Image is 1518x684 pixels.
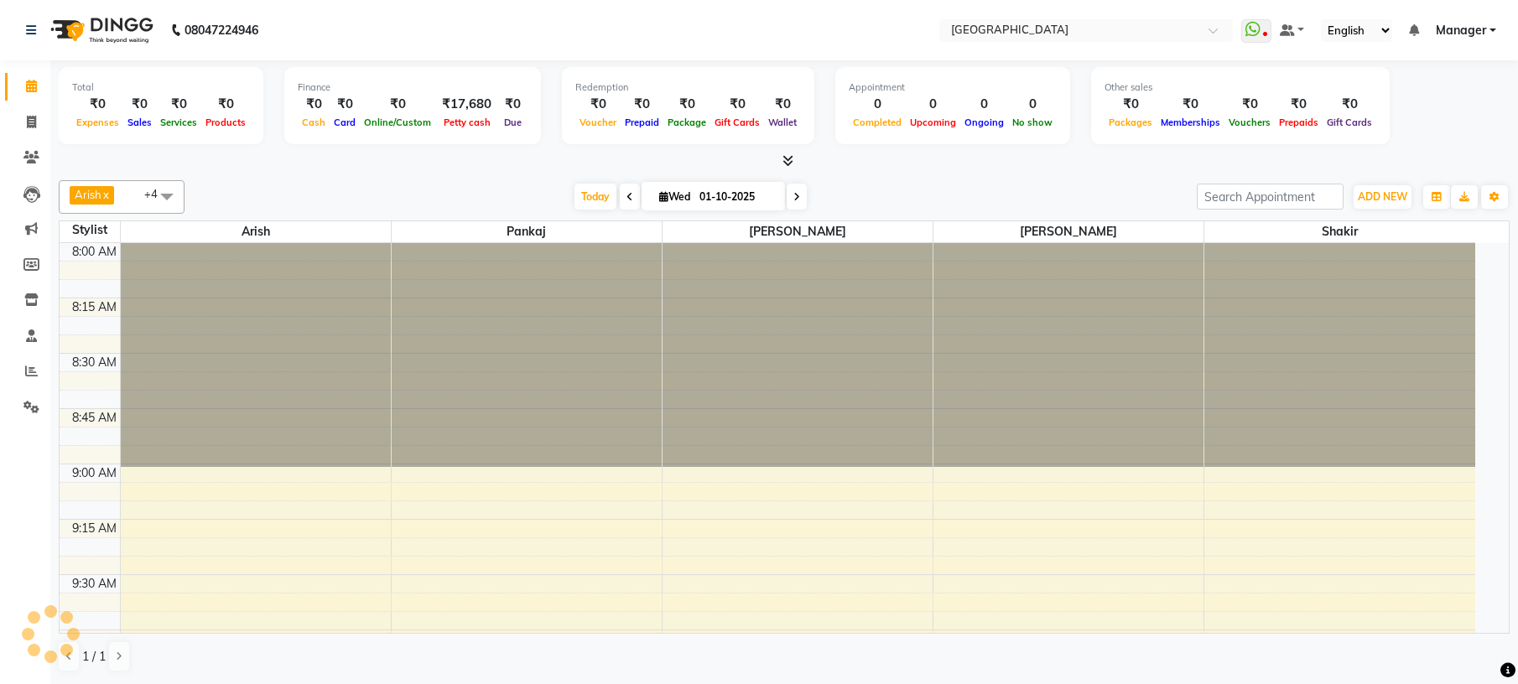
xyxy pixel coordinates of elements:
span: Today [574,184,616,210]
div: ₹0 [123,95,156,114]
span: +4 [144,187,170,200]
span: Completed [849,117,906,128]
span: Prepaids [1275,117,1323,128]
span: Gift Cards [1323,117,1376,128]
div: 9:30 AM [69,575,120,593]
div: Total [72,80,250,95]
div: ₹0 [72,95,123,114]
input: 2025-10-01 [694,184,778,210]
div: 8:00 AM [69,243,120,261]
span: Services [156,117,201,128]
span: ADD NEW [1358,190,1407,203]
span: Package [663,117,710,128]
div: ₹0 [201,95,250,114]
div: ₹0 [710,95,764,114]
div: 0 [960,95,1008,114]
span: Petty cash [439,117,495,128]
span: Cash [298,117,330,128]
div: ₹0 [298,95,330,114]
a: x [101,188,109,201]
div: 9:15 AM [69,520,120,537]
span: Pankaj [392,221,662,242]
div: ₹0 [330,95,360,114]
div: ₹0 [575,95,621,114]
div: 9:00 AM [69,464,120,482]
div: ₹0 [1157,95,1224,114]
div: ₹0 [621,95,663,114]
input: Search Appointment [1197,184,1344,210]
span: Wed [655,190,694,203]
div: ₹17,680 [435,95,498,114]
div: Other sales [1105,80,1376,95]
span: Upcoming [906,117,960,128]
span: Due [500,117,526,128]
span: No show [1008,117,1057,128]
div: ₹0 [360,95,435,114]
div: 0 [906,95,960,114]
span: Gift Cards [710,117,764,128]
span: Wallet [764,117,801,128]
span: Shakir [1204,221,1475,242]
span: Vouchers [1224,117,1275,128]
div: ₹0 [663,95,710,114]
span: Packages [1105,117,1157,128]
span: [PERSON_NAME] [663,221,933,242]
span: Manager [1436,22,1486,39]
span: Prepaid [621,117,663,128]
div: ₹0 [1105,95,1157,114]
div: 0 [1008,95,1057,114]
span: Card [330,117,360,128]
div: ₹0 [498,95,528,114]
div: ₹0 [156,95,201,114]
div: 8:45 AM [69,409,120,427]
div: 8:15 AM [69,298,120,316]
span: Online/Custom [360,117,435,128]
span: Expenses [72,117,123,128]
div: Redemption [575,80,801,95]
span: Arish [121,221,391,242]
div: Finance [298,80,528,95]
span: 1 / 1 [82,648,106,666]
span: Sales [123,117,156,128]
div: Stylist [60,221,120,239]
div: Appointment [849,80,1057,95]
div: 0 [849,95,906,114]
span: [PERSON_NAME] [933,221,1203,242]
button: ADD NEW [1354,185,1411,209]
div: 9:45 AM [69,630,120,648]
div: 8:30 AM [69,354,120,371]
span: Ongoing [960,117,1008,128]
span: Memberships [1157,117,1224,128]
div: ₹0 [1275,95,1323,114]
div: ₹0 [764,95,801,114]
span: Voucher [575,117,621,128]
span: Products [201,117,250,128]
span: Arish [75,188,101,201]
b: 08047224946 [185,7,258,54]
div: ₹0 [1224,95,1275,114]
img: logo [43,7,158,54]
div: ₹0 [1323,95,1376,114]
